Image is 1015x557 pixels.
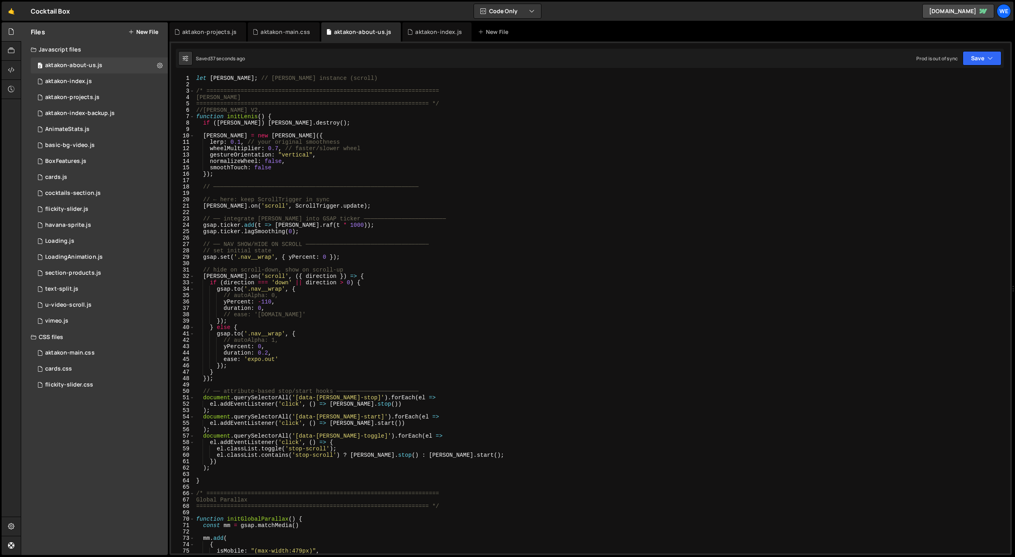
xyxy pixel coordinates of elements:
[31,265,168,281] div: 12094/36059.js
[31,73,168,89] div: 12094/43364.js
[45,222,91,229] div: havana-sprite.js
[171,414,195,420] div: 54
[45,349,95,357] div: aktakon-main.css
[171,88,195,94] div: 3
[31,377,168,393] div: 12094/35475.css
[45,381,93,389] div: flickity-slider.css
[171,529,195,535] div: 72
[171,331,195,337] div: 41
[171,75,195,81] div: 1
[171,318,195,324] div: 39
[31,153,168,169] div: 12094/30497.js
[171,478,195,484] div: 64
[171,497,195,503] div: 67
[45,158,86,165] div: BoxFeatures.js
[171,305,195,311] div: 37
[171,452,195,458] div: 60
[171,522,195,529] div: 71
[261,28,310,36] div: aktakon-main.css
[171,343,195,350] div: 43
[45,78,92,85] div: aktakon-index.js
[171,426,195,433] div: 56
[31,297,168,313] div: 12094/41429.js
[45,110,115,117] div: aktakon-index-backup.js
[171,541,195,548] div: 74
[171,177,195,184] div: 17
[171,279,195,286] div: 33
[171,490,195,497] div: 66
[171,203,195,209] div: 21
[31,249,168,265] div: 12094/30492.js
[171,471,195,478] div: 63
[171,420,195,426] div: 55
[45,142,95,149] div: basic-bg-video.js
[45,62,102,69] div: aktakon-about-us.js
[171,350,195,356] div: 44
[45,317,68,325] div: vimeo.js
[171,503,195,509] div: 68
[196,55,245,62] div: Saved
[916,55,958,62] div: Prod is out of sync
[21,329,168,345] div: CSS files
[171,273,195,279] div: 32
[171,165,195,171] div: 15
[171,509,195,516] div: 69
[128,29,158,35] button: New File
[171,458,195,465] div: 61
[31,105,168,121] div: 12094/44174.js
[171,158,195,165] div: 14
[171,139,195,145] div: 11
[45,270,101,277] div: section-products.js
[171,107,195,113] div: 6
[31,185,168,201] div: 12094/36060.js
[45,206,88,213] div: flickity-slider.js
[171,516,195,522] div: 70
[171,113,195,120] div: 7
[997,4,1011,18] a: We
[171,433,195,439] div: 57
[171,190,195,196] div: 19
[31,201,168,217] div: 12094/35474.js
[922,4,994,18] a: [DOMAIN_NAME]
[38,63,42,69] span: 0
[31,313,168,329] div: 12094/29507.js
[45,301,92,309] div: u-video-scroll.js
[171,382,195,388] div: 49
[171,171,195,177] div: 16
[171,145,195,152] div: 12
[171,394,195,401] div: 51
[31,28,45,36] h2: Files
[171,369,195,375] div: 47
[45,285,78,293] div: text-split.js
[171,248,195,254] div: 28
[31,137,168,153] div: 12094/36058.js
[171,216,195,222] div: 23
[171,407,195,414] div: 53
[334,28,391,36] div: aktakon-about-us.js
[171,311,195,318] div: 38
[31,169,168,185] div: 12094/34793.js
[31,345,168,361] div: 12094/43205.css
[31,361,168,377] div: 12094/34666.css
[171,126,195,133] div: 9
[171,235,195,241] div: 26
[171,465,195,471] div: 62
[171,152,195,158] div: 13
[171,267,195,273] div: 31
[171,401,195,407] div: 52
[171,535,195,541] div: 73
[45,126,90,133] div: AnimateStats.js
[31,57,168,73] div: 12094/44521.js
[171,101,195,107] div: 5
[171,133,195,139] div: 10
[171,292,195,299] div: 35
[474,4,541,18] button: Code Only
[171,94,195,101] div: 4
[963,51,1001,65] button: Save
[171,286,195,292] div: 34
[171,363,195,369] div: 46
[45,365,72,373] div: cards.css
[478,28,511,36] div: New File
[171,241,195,248] div: 27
